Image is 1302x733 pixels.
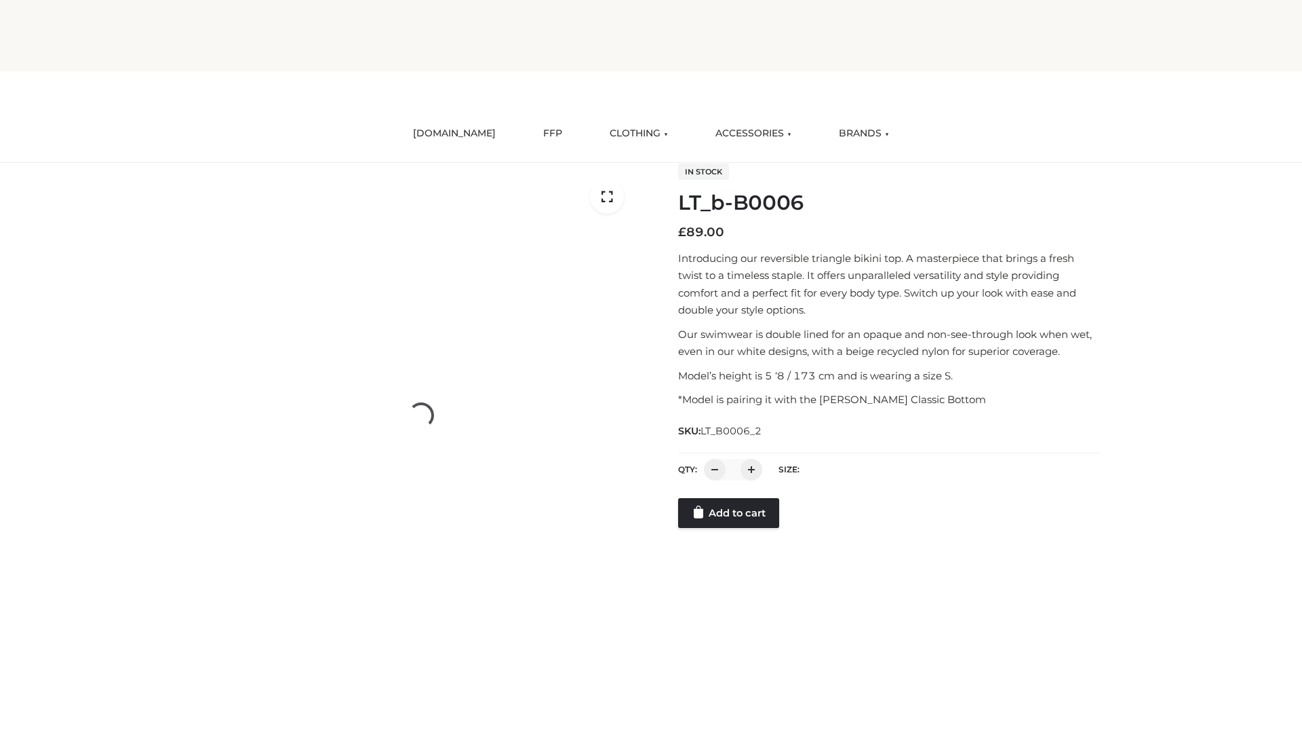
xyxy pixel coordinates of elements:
a: Add to cart [678,498,779,528]
a: [DOMAIN_NAME] [403,119,506,149]
span: In stock [678,164,729,180]
span: SKU: [678,423,763,439]
a: FFP [533,119,572,149]
p: Introducing our reversible triangle bikini top. A masterpiece that brings a fresh twist to a time... [678,250,1101,319]
label: Size: [778,464,800,474]
span: LT_B0006_2 [701,425,762,437]
a: BRANDS [829,119,899,149]
a: CLOTHING [599,119,678,149]
p: Our swimwear is double lined for an opaque and non-see-through look when wet, even in our white d... [678,326,1101,360]
bdi: 89.00 [678,225,724,240]
p: Model’s height is 5 ‘8 / 173 cm and is wearing a size S. [678,367,1101,385]
a: ACCESSORIES [705,119,802,149]
p: *Model is pairing it with the [PERSON_NAME] Classic Bottom [678,391,1101,409]
span: £ [678,225,686,240]
label: QTY: [678,464,697,474]
h1: LT_b-B0006 [678,191,1101,215]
